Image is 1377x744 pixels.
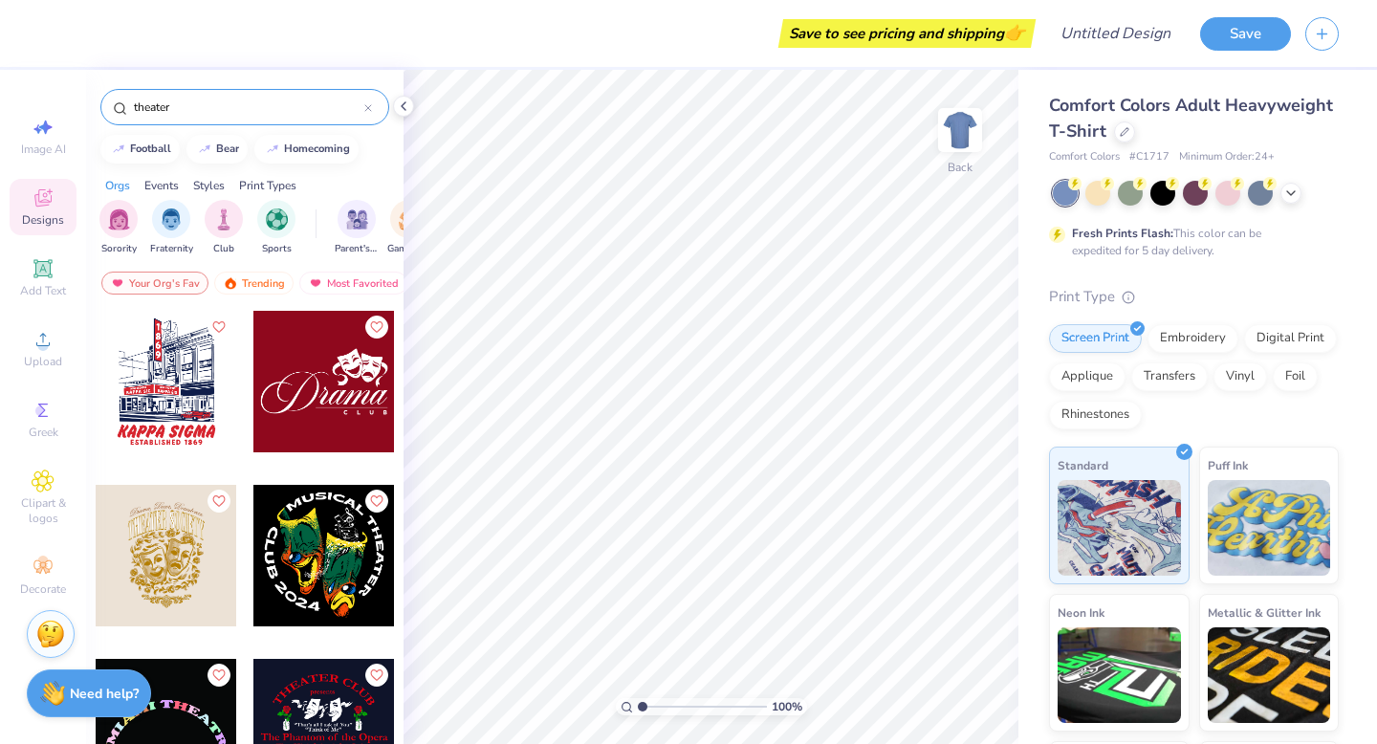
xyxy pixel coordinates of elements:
[22,212,64,228] span: Designs
[214,272,294,295] div: Trending
[346,208,368,230] img: Parent's Weekend Image
[1208,480,1331,576] img: Puff Ink
[208,664,230,687] button: Like
[365,664,388,687] button: Like
[132,98,364,117] input: Try "Alpha"
[387,242,431,256] span: Game Day
[20,283,66,298] span: Add Text
[265,143,280,155] img: trend_line.gif
[1273,362,1318,391] div: Foil
[941,111,979,149] img: Back
[1049,286,1339,308] div: Print Type
[21,142,66,157] span: Image AI
[205,200,243,256] div: filter for Club
[70,685,139,703] strong: Need help?
[10,495,76,526] span: Clipart & logos
[150,200,193,256] div: filter for Fraternity
[1072,225,1307,259] div: This color can be expedited for 5 day delivery.
[948,159,973,176] div: Back
[216,143,239,154] div: bear
[1179,149,1275,165] span: Minimum Order: 24 +
[1058,480,1181,576] img: Standard
[144,177,179,194] div: Events
[365,316,388,339] button: Like
[1045,14,1186,53] input: Untitled Design
[1147,324,1238,353] div: Embroidery
[284,143,350,154] div: homecoming
[1208,627,1331,723] img: Metallic & Glitter Ink
[99,200,138,256] div: filter for Sorority
[1058,455,1108,475] span: Standard
[308,276,323,290] img: most_fav.gif
[1244,324,1337,353] div: Digital Print
[111,143,126,155] img: trend_line.gif
[150,200,193,256] button: filter button
[399,208,421,230] img: Game Day Image
[299,272,407,295] div: Most Favorited
[108,208,130,230] img: Sorority Image
[161,208,182,230] img: Fraternity Image
[387,200,431,256] div: filter for Game Day
[257,200,295,256] button: filter button
[1049,324,1142,353] div: Screen Print
[110,276,125,290] img: most_fav.gif
[186,135,248,164] button: bear
[239,177,296,194] div: Print Types
[101,242,137,256] span: Sorority
[99,200,138,256] button: filter button
[783,19,1031,48] div: Save to see pricing and shipping
[20,581,66,597] span: Decorate
[262,242,292,256] span: Sports
[223,276,238,290] img: trending.gif
[335,200,379,256] button: filter button
[1208,602,1321,623] span: Metallic & Glitter Ink
[24,354,62,369] span: Upload
[335,200,379,256] div: filter for Parent's Weekend
[1049,401,1142,429] div: Rhinestones
[130,143,171,154] div: football
[1213,362,1267,391] div: Vinyl
[1049,362,1126,391] div: Applique
[208,490,230,513] button: Like
[266,208,288,230] img: Sports Image
[150,242,193,256] span: Fraternity
[213,208,234,230] img: Club Image
[100,135,180,164] button: football
[208,316,230,339] button: Like
[213,242,234,256] span: Club
[1058,602,1104,623] span: Neon Ink
[1131,362,1208,391] div: Transfers
[772,698,802,715] span: 100 %
[29,425,58,440] span: Greek
[205,200,243,256] button: filter button
[1058,627,1181,723] img: Neon Ink
[365,490,388,513] button: Like
[105,177,130,194] div: Orgs
[193,177,225,194] div: Styles
[1129,149,1169,165] span: # C1717
[257,200,295,256] div: filter for Sports
[1004,21,1025,44] span: 👉
[1049,149,1120,165] span: Comfort Colors
[1200,17,1291,51] button: Save
[1049,94,1333,142] span: Comfort Colors Adult Heavyweight T-Shirt
[335,242,379,256] span: Parent's Weekend
[254,135,359,164] button: homecoming
[1208,455,1248,475] span: Puff Ink
[1072,226,1173,241] strong: Fresh Prints Flash:
[387,200,431,256] button: filter button
[197,143,212,155] img: trend_line.gif
[101,272,208,295] div: Your Org's Fav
